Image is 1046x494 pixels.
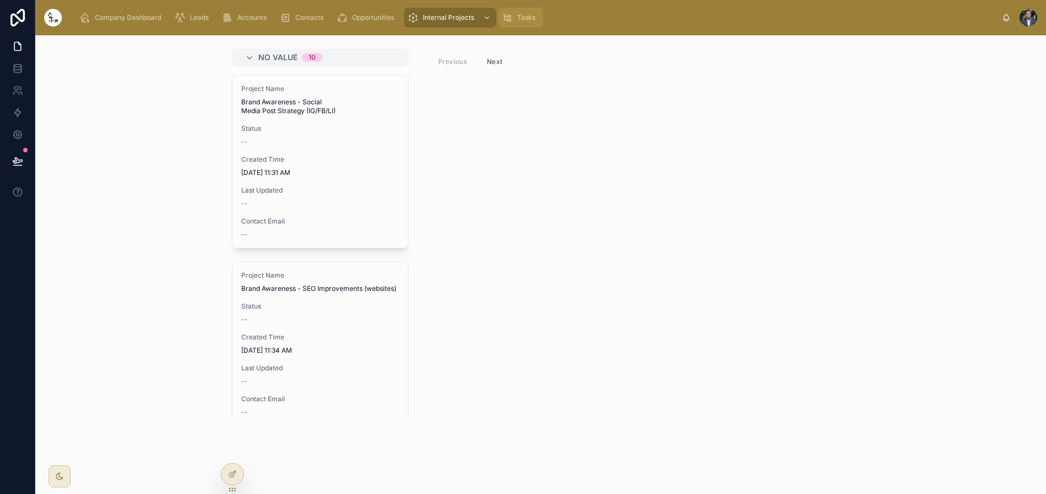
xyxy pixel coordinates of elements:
a: Contacts [277,8,331,28]
button: Next [479,53,510,70]
span: Status [241,124,399,133]
div: 10 [309,53,316,62]
img: App logo [44,9,62,26]
span: Last Updated [241,364,399,373]
div: scrollable content [71,6,1002,30]
span: Opportunities [352,13,394,22]
span: Brand Awareness - Social Media Post Strategy (IG/FB/LI) [241,98,399,115]
span: Contact Email [241,217,399,226]
span: [DATE] 11:31 AM [241,168,399,177]
span: -- [241,315,248,324]
span: -- [241,137,248,146]
a: Internal Projects [404,8,496,28]
span: Accounts [237,13,267,22]
span: Created Time [241,333,399,342]
span: Status [241,302,399,311]
span: No value [258,52,298,63]
span: Created Time [241,155,399,164]
span: Internal Projects [423,13,474,22]
span: Project Name [241,271,399,280]
span: Leads [190,13,209,22]
span: -- [241,199,248,208]
span: Contact Email [241,395,399,403]
a: Company Dashboard [76,8,169,28]
a: Opportunities [333,8,402,28]
span: Last Updated [241,186,399,195]
span: Tasks [517,13,535,22]
span: Brand Awareness - SEO Improvements (websites) [241,284,399,293]
span: -- [241,408,248,417]
span: -- [241,230,248,239]
span: [DATE] 11:34 AM [241,346,399,355]
span: Contacts [295,13,323,22]
span: -- [241,377,248,386]
a: Accounts [219,8,274,28]
span: Project Name [241,84,399,93]
span: Company Dashboard [95,13,161,22]
a: Tasks [498,8,543,28]
a: Leads [171,8,216,28]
